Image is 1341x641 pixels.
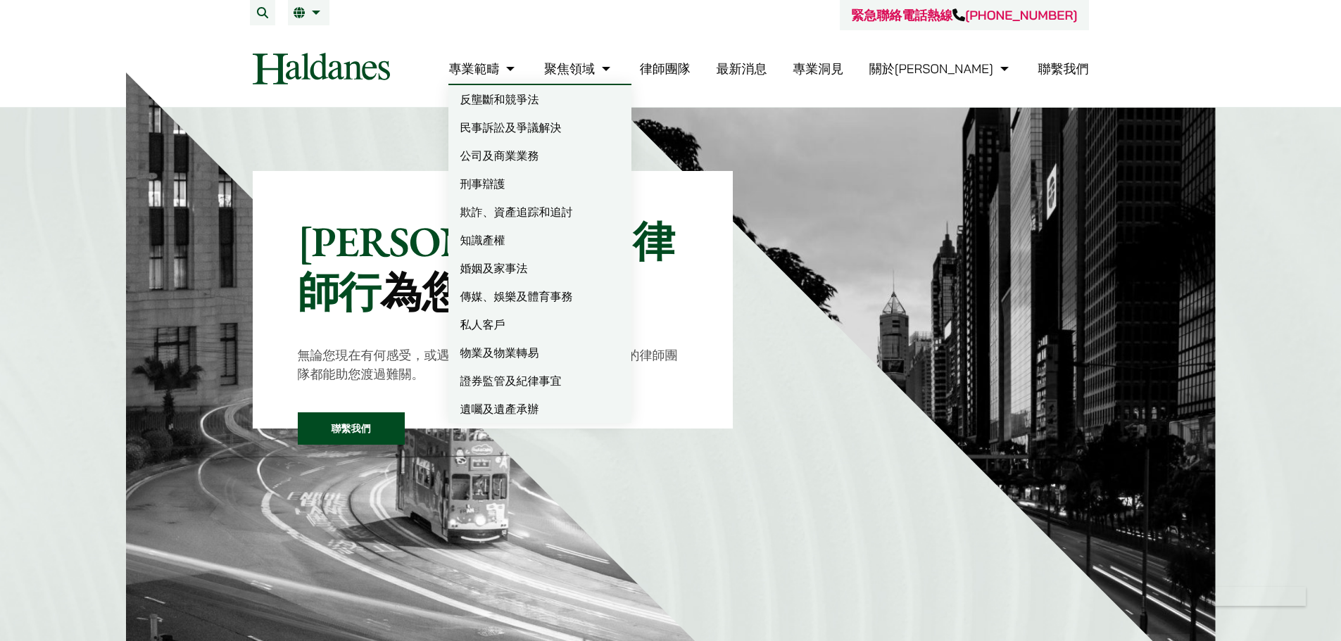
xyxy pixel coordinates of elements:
[851,7,1077,23] a: 緊急聯絡電話熱線[PHONE_NUMBER]
[448,310,631,338] a: 私人客戶
[1038,61,1089,77] a: 聯繫我們
[640,61,691,77] a: 律師團隊
[448,395,631,423] a: 遺囑及遺產承辦
[716,61,767,77] a: 最新消息
[253,53,390,84] img: Logo of Haldanes
[298,345,688,383] p: 無論您現在有何感受，或遇到甚麼法律問題，我們屢獲殊榮的律師團隊都能助您渡過難關。
[448,170,631,198] a: 刑事辯護
[448,254,631,282] a: 婚姻及家事法
[294,7,324,18] a: 繁
[380,265,629,319] mark: 為您排難解紛
[448,61,518,77] a: 專業範疇
[448,141,631,170] a: 公司及商業業務
[448,367,631,395] a: 證券監管及紀律事宜
[448,338,631,367] a: 物業及物業轉易
[448,113,631,141] a: 民事訴訟及爭議解決
[448,282,631,310] a: 傳媒、娛樂及體育事務
[448,85,631,113] a: 反壟斷和競爭法
[298,216,688,317] p: [PERSON_NAME]律師行
[298,412,405,445] a: 聯繫我們
[544,61,614,77] a: 聚焦領域
[448,198,631,226] a: 欺詐、資產追踪和追討
[448,226,631,254] a: 知識產權
[793,61,843,77] a: 專業洞見
[869,61,1012,77] a: 關於何敦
